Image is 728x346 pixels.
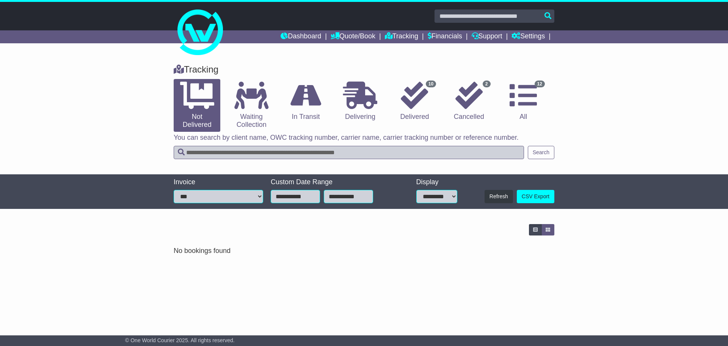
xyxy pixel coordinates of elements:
[174,134,554,142] p: You can search by client name, OWC tracking number, carrier name, carrier tracking number or refe...
[174,79,220,132] a: Not Delivered
[472,30,502,43] a: Support
[271,178,392,186] div: Custom Date Range
[500,79,547,124] a: 12 All
[485,190,513,203] button: Refresh
[385,30,418,43] a: Tracking
[511,30,545,43] a: Settings
[483,81,491,87] span: 2
[337,79,383,124] a: Delivering
[281,30,321,43] a: Dashboard
[282,79,329,124] a: In Transit
[391,79,438,124] a: 10 Delivered
[228,79,275,132] a: Waiting Collection
[528,146,554,159] button: Search
[331,30,375,43] a: Quote/Book
[428,30,462,43] a: Financials
[170,64,558,75] div: Tracking
[535,81,545,87] span: 12
[174,247,554,255] div: No bookings found
[416,178,457,186] div: Display
[174,178,263,186] div: Invoice
[426,81,436,87] span: 10
[125,337,235,343] span: © One World Courier 2025. All rights reserved.
[517,190,554,203] a: CSV Export
[446,79,492,124] a: 2 Cancelled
